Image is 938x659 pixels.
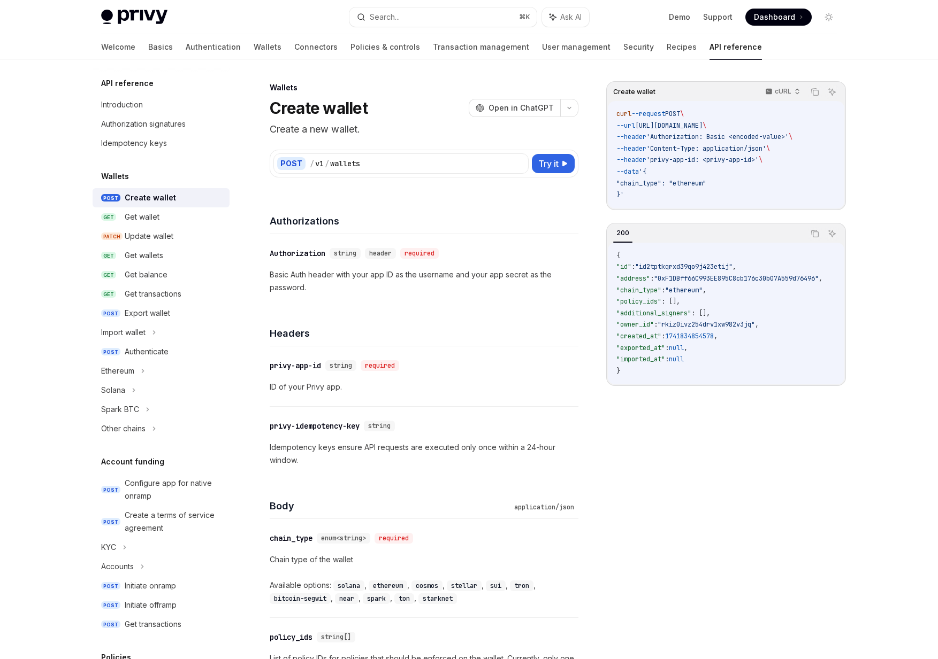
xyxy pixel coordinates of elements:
[101,34,135,60] a: Welcome
[616,179,706,188] span: "chain_type": "ethereum"
[745,9,812,26] a: Dashboard
[665,286,703,294] span: "ethereum"
[361,360,399,371] div: required
[125,477,223,502] div: Configure app for native onramp
[510,502,578,513] div: application/json
[101,252,116,260] span: GET
[703,121,706,130] span: \
[101,582,120,590] span: POST
[665,110,680,118] span: POST
[613,88,655,96] span: Create wallet
[489,103,554,113] span: Open in ChatGPT
[616,332,661,340] span: "created_at"
[538,157,559,170] span: Try it
[646,133,789,141] span: 'Authorization: Basic <encoded-value>'
[101,98,143,111] div: Introduction
[375,533,413,544] div: required
[125,191,176,204] div: Create wallet
[370,11,400,24] div: Search...
[93,284,230,304] a: GETGet transactions
[616,367,620,375] span: }
[819,274,822,283] span: ,
[270,122,578,137] p: Create a new wallet.
[820,9,837,26] button: Toggle dark mode
[667,34,697,60] a: Recipes
[101,137,167,150] div: Idempotency keys
[775,87,791,96] p: cURL
[635,121,703,130] span: [URL][DOMAIN_NAME]
[661,332,665,340] span: :
[433,34,529,60] a: Transaction management
[350,34,420,60] a: Policies & controls
[101,455,164,468] h5: Account funding
[542,7,589,27] button: Ask AI
[616,251,620,260] span: {
[631,262,635,271] span: :
[310,158,314,169] div: /
[714,332,718,340] span: ,
[333,580,364,591] code: solana
[101,213,116,221] span: GET
[325,158,329,169] div: /
[270,533,312,544] div: chain_type
[542,34,611,60] a: User management
[447,580,482,591] code: stellar
[754,12,795,22] span: Dashboard
[766,144,770,153] span: \
[101,518,120,526] span: POST
[125,509,223,534] div: Create a terms of service agreement
[789,133,792,141] span: \
[101,290,116,298] span: GET
[321,534,366,542] span: enum<string>
[101,77,154,90] h5: API reference
[616,190,624,199] span: }'
[101,365,134,377] div: Ethereum
[101,621,120,629] span: POST
[669,344,684,352] span: null
[400,248,439,259] div: required
[93,188,230,207] a: POSTCreate wallet
[616,344,665,352] span: "exported_at"
[418,593,457,604] code: starknet
[277,157,306,170] div: POST
[369,579,411,592] div: ,
[101,348,120,356] span: POST
[101,422,146,435] div: Other chains
[101,403,139,416] div: Spark BTC
[684,344,688,352] span: ,
[808,227,822,241] button: Copy the contents from the code block
[125,249,163,262] div: Get wallets
[654,320,658,329] span: :
[125,230,173,243] div: Update wallet
[669,355,684,363] span: null
[101,10,167,25] img: light logo
[394,593,414,604] code: ton
[631,110,665,118] span: --request
[93,134,230,153] a: Idempotency keys
[616,297,661,306] span: "policy_ids"
[650,274,654,283] span: :
[680,110,684,118] span: \
[125,618,181,631] div: Get transactions
[363,592,394,604] div: ,
[616,262,631,271] span: "id"
[315,158,324,169] div: v1
[125,599,177,611] div: Initiate offramp
[270,360,321,371] div: privy-app-id
[646,156,759,164] span: 'privy-app-id: <privy-app-id>'
[661,286,665,294] span: :
[646,144,766,153] span: 'Content-Type: application/json'
[825,227,839,241] button: Ask AI
[270,592,335,604] div: ,
[270,268,578,294] p: Basic Auth header with your app ID as the username and your app secret as the password.
[270,98,368,118] h1: Create wallet
[333,579,369,592] div: ,
[369,580,407,591] code: ethereum
[93,114,230,134] a: Authorization signatures
[616,286,661,294] span: "chain_type"
[254,34,281,60] a: Wallets
[186,34,241,60] a: Authentication
[703,12,733,22] a: Support
[411,579,447,592] div: ,
[93,246,230,265] a: GETGet wallets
